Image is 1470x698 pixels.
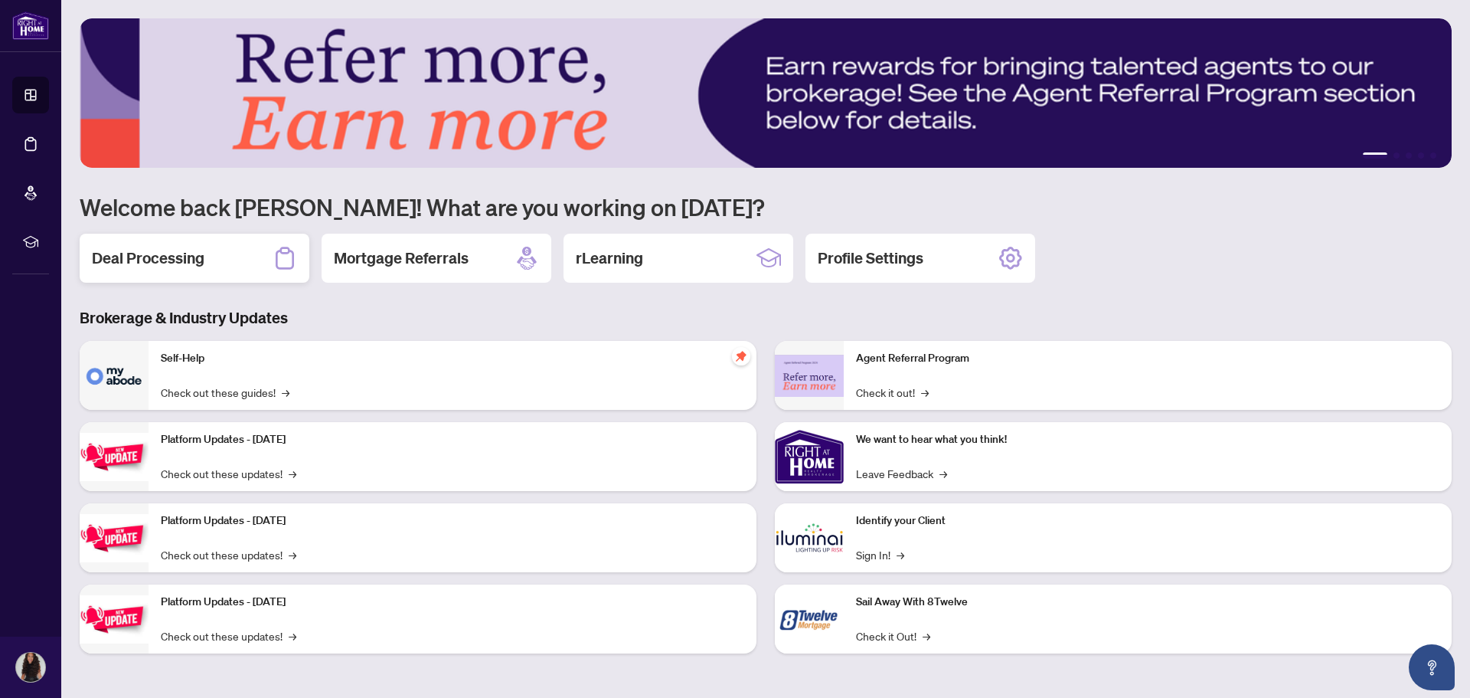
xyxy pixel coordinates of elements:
[80,18,1452,168] img: Slide 0
[161,465,296,482] a: Check out these updates!→
[856,384,929,401] a: Check it out!→
[775,503,844,572] img: Identify your Client
[289,546,296,563] span: →
[80,307,1452,329] h3: Brokerage & Industry Updates
[161,384,289,401] a: Check out these guides!→
[1363,152,1387,159] button: 1
[161,628,296,644] a: Check out these updates!→
[80,433,149,481] img: Platform Updates - July 21, 2025
[161,513,744,529] p: Platform Updates - [DATE]
[80,341,149,410] img: Self-Help
[775,585,844,654] img: Sail Away With 8Twelve
[856,431,1439,448] p: We want to hear what you think!
[334,247,469,269] h2: Mortgage Referrals
[161,350,744,367] p: Self-Help
[282,384,289,401] span: →
[732,347,750,365] span: pushpin
[80,595,149,644] img: Platform Updates - June 23, 2025
[161,546,296,563] a: Check out these updates!→
[818,247,923,269] h2: Profile Settings
[856,594,1439,611] p: Sail Away With 8Twelve
[775,355,844,397] img: Agent Referral Program
[1409,644,1455,690] button: Open asap
[161,431,744,448] p: Platform Updates - [DATE]
[1430,152,1436,159] button: 5
[856,628,930,644] a: Check it Out!→
[576,247,643,269] h2: rLearning
[12,11,49,40] img: logo
[775,422,844,491] img: We want to hear what you think!
[939,465,947,482] span: →
[289,465,296,482] span: →
[856,465,947,482] a: Leave Feedback→
[92,247,204,269] h2: Deal Processing
[856,350,1439,367] p: Agent Referral Program
[80,514,149,562] img: Platform Updates - July 8, 2025
[16,653,45,682] img: Profile Icon
[1418,152,1424,159] button: 4
[80,192,1452,221] h1: Welcome back [PERSON_NAME]! What are you working on [DATE]?
[1406,152,1412,159] button: 3
[289,628,296,644] span: →
[856,513,1439,529] p: Identify your Client
[923,628,930,644] span: →
[161,594,744,611] p: Platform Updates - [DATE]
[921,384,929,401] span: →
[897,546,904,563] span: →
[856,546,904,563] a: Sign In!→
[1393,152,1400,159] button: 2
